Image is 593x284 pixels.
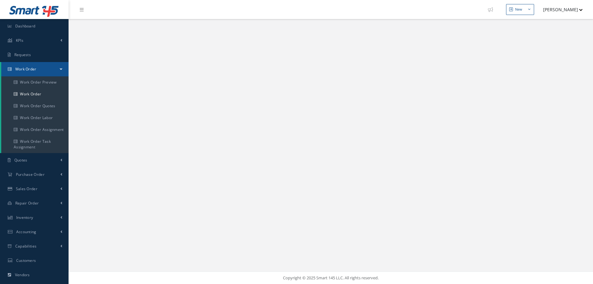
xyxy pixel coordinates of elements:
span: Inventory [16,215,33,220]
span: Quotes [14,157,27,163]
span: Accounting [16,229,36,234]
div: Copyright © 2025 Smart 145 LLC. All rights reserved. [75,275,587,281]
span: Vendors [15,272,30,277]
a: Work Order Task Assignment [1,136,69,153]
a: Work Order Quotes [1,100,69,112]
span: Purchase Order [16,172,45,177]
span: KPIs [16,38,23,43]
a: Work Order [1,62,69,76]
a: Work Order Assignment [1,124,69,136]
span: Sales Order [16,186,37,191]
span: Repair Order [15,200,39,206]
span: Requests [14,52,31,57]
a: Work Order [1,88,69,100]
span: Work Order [15,66,36,72]
div: New [515,7,522,12]
span: Capabilities [15,243,37,249]
span: Customers [16,258,36,263]
a: Work Order Preview [1,76,69,88]
button: [PERSON_NAME] [537,3,583,16]
span: Dashboard [15,23,36,29]
button: New [506,4,534,15]
a: Work Order Labor [1,112,69,124]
